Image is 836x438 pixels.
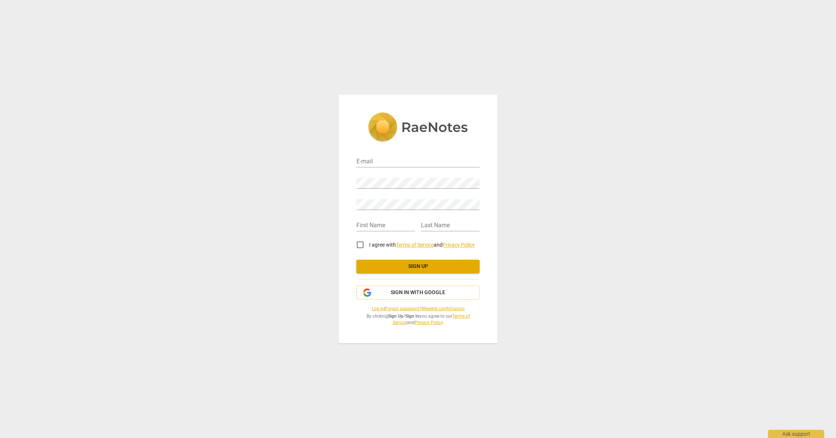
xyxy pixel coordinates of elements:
img: 5ac2273c67554f335776073100b6d88f.svg [368,112,468,143]
a: Resend confirmation [423,306,465,311]
a: Privacy Policy [443,242,475,248]
span: By clicking / you agree to our and . [356,313,480,326]
a: Terms of Service [396,242,434,248]
b: Sign In [405,314,419,319]
a: Forgot password? [385,306,422,311]
a: Privacy Policy [415,320,443,325]
button: Sign up [356,260,480,273]
b: Sign Up [388,314,403,319]
a: Log in [372,306,384,311]
div: Ask support [768,430,824,438]
span: | | [356,306,480,312]
button: Sign in with Google [356,286,480,300]
a: Terms of Service [393,314,470,325]
span: I agree with and [369,242,475,248]
span: Sign up [362,263,474,270]
span: Sign in with Google [391,289,445,296]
